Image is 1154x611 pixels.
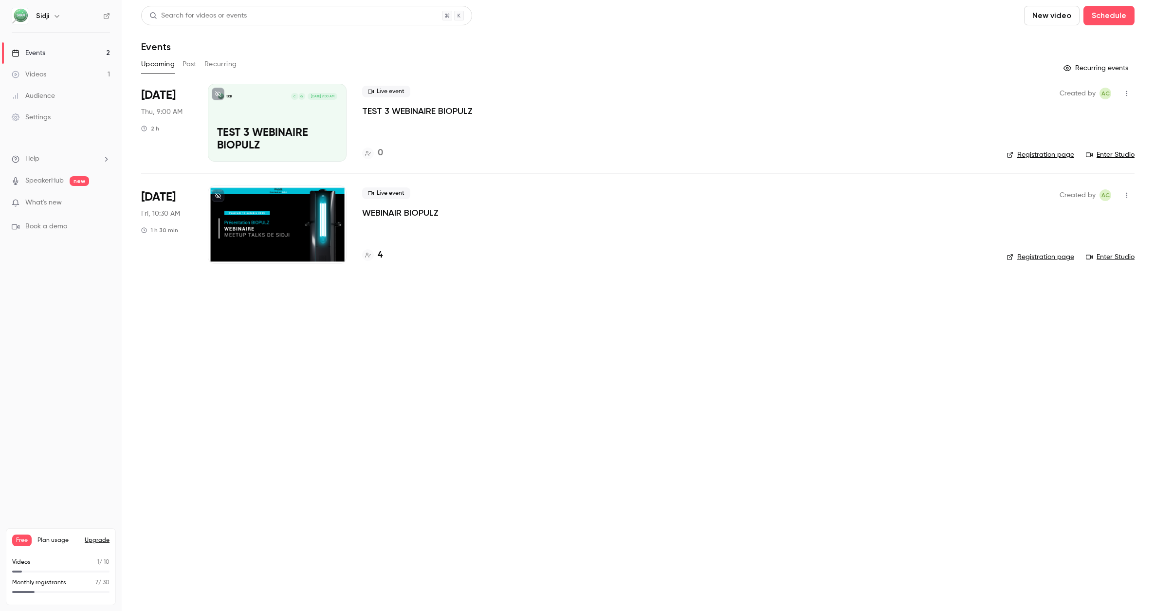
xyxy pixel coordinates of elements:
[208,84,347,162] a: TEST 3 WEBINAIRE BIOPULZSidjiQC[DATE] 9:00 AMTEST 3 WEBINAIRE BIOPULZ
[362,86,410,97] span: Live event
[362,249,383,262] a: 4
[12,578,66,587] p: Monthly registrants
[362,207,439,219] a: WEBINAIR BIOPULZ
[25,176,64,186] a: SpeakerHub
[95,578,110,587] p: / 30
[12,70,46,79] div: Videos
[12,48,45,58] div: Events
[362,187,410,199] span: Live event
[25,154,39,164] span: Help
[291,93,298,100] div: C
[1024,6,1080,25] button: New video
[378,249,383,262] h4: 4
[362,147,383,160] a: 0
[1007,252,1074,262] a: Registration page
[1086,252,1135,262] a: Enter Studio
[1060,88,1096,99] span: Created by
[1101,88,1110,99] span: AC
[217,127,337,152] p: TEST 3 WEBINAIRE BIOPULZ
[1059,60,1135,76] button: Recurring events
[12,112,51,122] div: Settings
[95,580,98,586] span: 7
[1060,189,1096,201] span: Created by
[25,198,62,208] span: What's new
[85,537,110,544] button: Upgrade
[97,559,99,565] span: 1
[97,558,110,567] p: / 10
[141,125,159,132] div: 2 h
[141,189,176,205] span: [DATE]
[1086,150,1135,160] a: Enter Studio
[298,93,306,100] div: Q
[1099,189,1111,201] span: Amandine C
[141,226,178,234] div: 1 h 30 min
[141,185,192,263] div: Oct 10 Fri, 10:30 AM (Europe/Paris)
[1101,189,1110,201] span: AC
[1007,150,1074,160] a: Registration page
[1083,6,1135,25] button: Schedule
[141,41,171,53] h1: Events
[37,537,79,544] span: Plan usage
[308,93,337,100] span: [DATE] 9:00 AM
[226,94,232,99] p: Sidji
[1099,88,1111,99] span: Amandine C
[183,56,197,72] button: Past
[141,56,175,72] button: Upcoming
[141,88,176,103] span: [DATE]
[362,105,473,117] a: TEST 3 WEBINAIRE BIOPULZ
[141,84,192,162] div: Oct 9 Thu, 9:00 AM (Europe/Paris)
[36,11,49,21] h6: Sidji
[12,8,28,24] img: Sidji
[12,91,55,101] div: Audience
[141,107,183,117] span: Thu, 9:00 AM
[25,222,67,232] span: Book a demo
[141,209,180,219] span: Fri, 10:30 AM
[12,558,31,567] p: Videos
[12,535,32,546] span: Free
[12,154,110,164] li: help-dropdown-opener
[204,56,237,72] button: Recurring
[70,176,89,186] span: new
[378,147,383,160] h4: 0
[149,11,247,21] div: Search for videos or events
